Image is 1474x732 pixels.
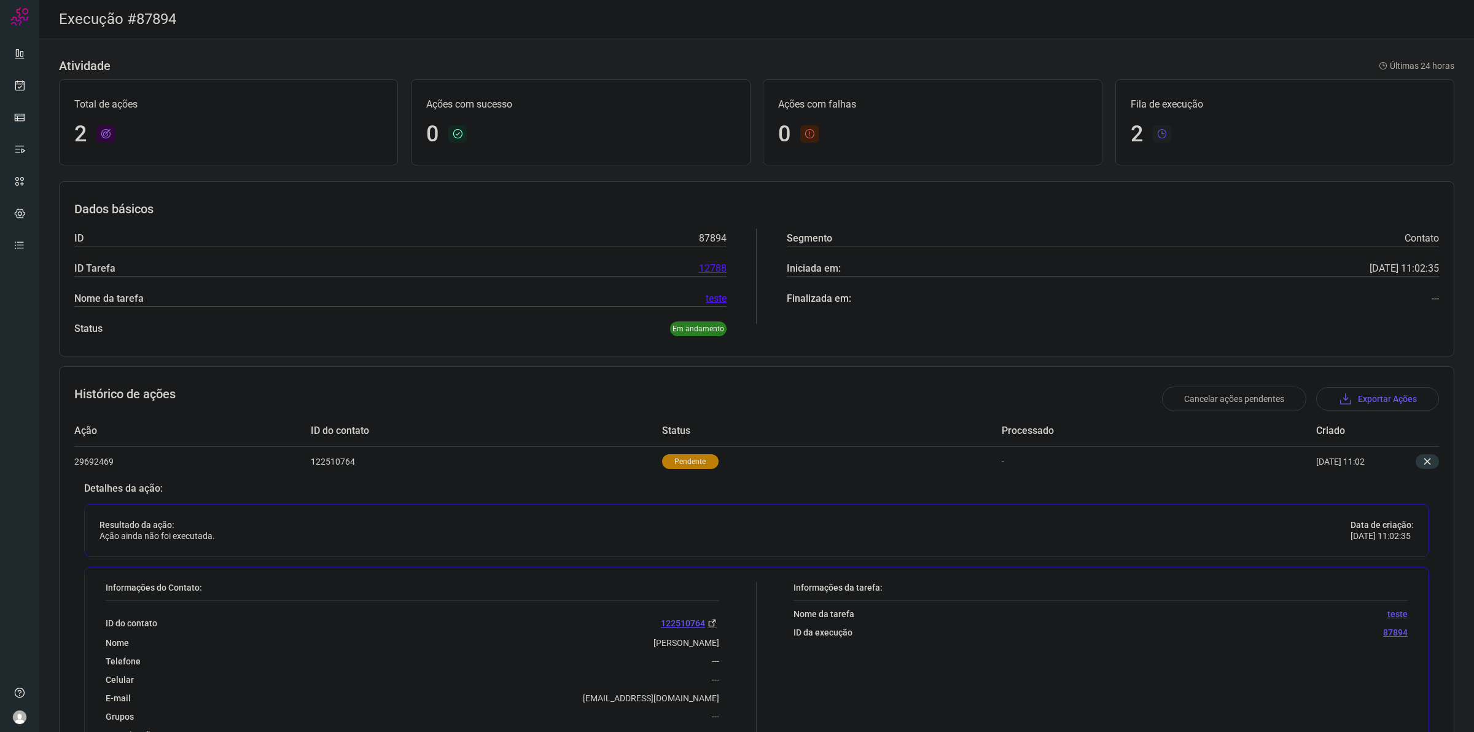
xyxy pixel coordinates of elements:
td: [DATE] 11:02 [1316,446,1402,476]
p: 87894 [699,231,727,246]
p: teste [1387,608,1408,620]
p: Informações da tarefa: [794,582,1408,593]
p: --- [712,656,719,667]
p: --- [1432,291,1439,306]
p: Nome da tarefa [794,608,854,620]
p: Status [74,321,103,336]
p: Fila de execução [1131,97,1439,112]
h3: Histórico de ações [74,387,176,411]
td: Ação [74,416,311,446]
td: ID do contato [311,416,662,446]
p: Segmento [787,231,832,246]
p: Celular [106,674,134,685]
a: 12788 [699,261,727,276]
p: Ações com sucesso [426,97,735,112]
p: Nome da tarefa [74,291,144,306]
p: Ação ainda não foi executada. [99,530,215,541]
a: 122510764 [661,616,719,630]
p: Grupos [106,711,134,722]
p: Nome [106,637,129,648]
h3: Dados básicos [74,202,1439,216]
td: 122510764 [311,446,662,476]
p: ID [74,231,84,246]
p: Informações do Contato: [106,582,719,593]
p: ID da execução [794,627,852,638]
p: [DATE] 11:02:35 [1370,261,1439,276]
p: [PERSON_NAME] [653,637,719,648]
td: Processado [1002,416,1316,446]
p: E-mail [106,693,131,704]
button: Cancelar ações pendentes [1162,387,1306,411]
p: Total de ações [74,97,383,112]
p: Pendente [662,454,719,469]
p: Resultado da ação: [99,519,215,530]
p: Iniciada em: [787,261,841,276]
p: Telefone [106,656,141,667]
p: --- [712,674,719,685]
p: Contato [1405,231,1439,246]
p: ID Tarefa [74,261,115,276]
h1: 2 [74,121,87,148]
h3: Atividade [59,58,111,73]
img: avatar-user-boy.jpg [12,710,27,725]
p: Ações com falhas [778,97,1086,112]
p: Detalhes da ação: [84,483,1429,494]
p: Data de criação: [1351,519,1414,530]
td: Status [662,416,1002,446]
h1: 2 [1131,121,1143,148]
p: 87894 [1383,627,1408,638]
h1: 0 [778,121,790,148]
p: Últimas 24 horas [1379,60,1454,73]
p: [EMAIL_ADDRESS][DOMAIN_NAME] [583,693,719,704]
p: [DATE] 11:02:35 [1351,530,1414,541]
td: - [1002,446,1316,476]
p: Em andamento [670,321,727,336]
button: Exportar Ações [1316,387,1439,411]
p: --- [712,711,719,722]
h1: 0 [426,121,439,148]
td: Criado [1316,416,1402,446]
a: teste [706,291,727,306]
td: 29692469 [74,446,311,476]
h2: Execução #87894 [59,10,176,28]
p: ID do contato [106,618,157,629]
p: Finalizada em: [787,291,851,306]
img: Logo [10,7,29,26]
